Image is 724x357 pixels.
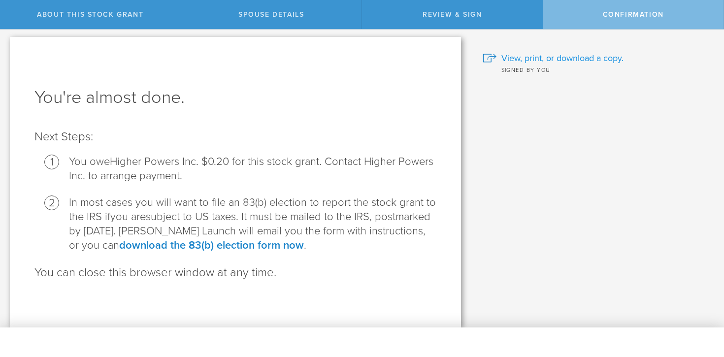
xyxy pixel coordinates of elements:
[37,10,143,19] span: About this stock grant
[34,265,436,281] p: You can close this browser window at any time.
[69,195,436,253] li: In most cases you will want to file an 83(b) election to report the stock grant to the IRS if sub...
[69,155,110,168] span: You owe
[110,210,146,223] span: you are
[69,155,436,183] li: Higher Powers Inc. $0.20 for this stock grant. Contact Higher Powers Inc. to arrange payment.
[238,10,304,19] span: Spouse Details
[603,10,664,19] span: Confirmation
[483,65,710,74] div: Signed by you
[34,86,436,109] h1: You're almost done.
[675,280,724,327] iframe: Chat Widget
[119,239,304,252] a: download the 83(b) election form now
[34,129,436,145] p: Next Steps:
[501,52,624,65] span: View, print, or download a copy.
[423,10,482,19] span: Review & Sign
